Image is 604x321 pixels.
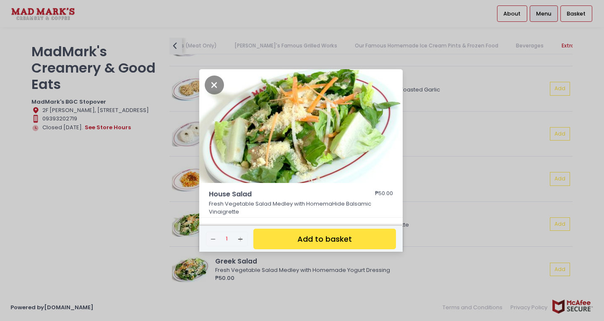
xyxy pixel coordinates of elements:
[375,189,393,199] div: ₱50.00
[209,200,393,216] p: Fresh Vegetable Salad Medley with HomemaHide Balsamic Vinaigrette
[253,229,396,249] button: Add to basket
[205,80,224,89] button: Close
[199,69,403,183] img: House Salad
[209,189,347,199] span: House Salad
